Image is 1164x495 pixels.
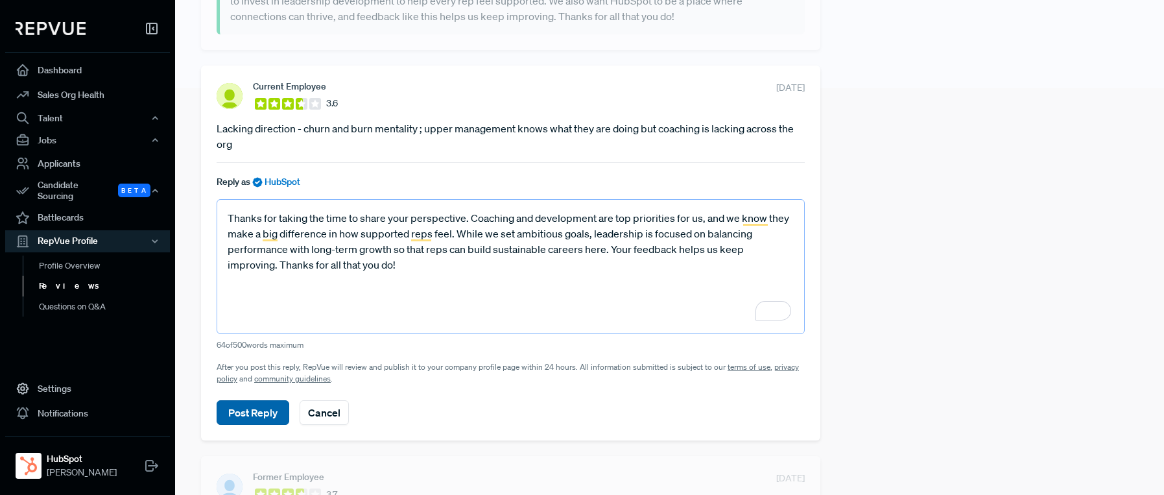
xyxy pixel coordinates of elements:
[47,452,117,466] strong: HubSpot
[217,176,250,187] span: Reply as
[5,82,170,107] a: Sales Org Health
[16,22,86,35] img: RepVue
[326,97,338,110] span: 3.6
[217,121,805,152] article: Lacking direction - churn and burn mentality ; upper management knows what they are doing but coa...
[5,230,170,252] button: RepVue Profile
[217,400,289,425] button: Post Reply
[5,376,170,401] a: Settings
[217,361,799,384] a: privacy policy
[5,58,170,82] a: Dashboard
[5,151,170,176] a: Applicants
[253,81,326,91] span: Current Employee
[23,296,187,317] a: Questions on Q&A
[5,176,170,206] div: Candidate Sourcing
[5,206,170,230] a: Battlecards
[217,339,805,351] p: 64 of 500 words maximum
[5,176,170,206] button: Candidate Sourcing Beta
[5,436,170,485] a: HubSpotHubSpot[PERSON_NAME]
[23,276,187,296] a: Reviews
[47,466,117,479] span: [PERSON_NAME]
[265,176,300,187] span: HubSpot
[300,400,349,425] button: Cancel
[254,373,331,384] a: community guidelines
[217,361,805,385] p: After you post this reply, RepVue will review and publish it to your company profile page within ...
[18,455,39,476] img: HubSpot
[118,184,150,197] span: Beta
[217,199,805,334] textarea: To enrich screen reader interactions, please activate Accessibility in Grammarly extension settings
[23,256,187,276] a: Profile Overview
[5,401,170,426] a: Notifications
[728,361,770,372] a: terms of use
[5,107,170,129] button: Talent
[776,81,805,95] span: [DATE]
[5,129,170,151] button: Jobs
